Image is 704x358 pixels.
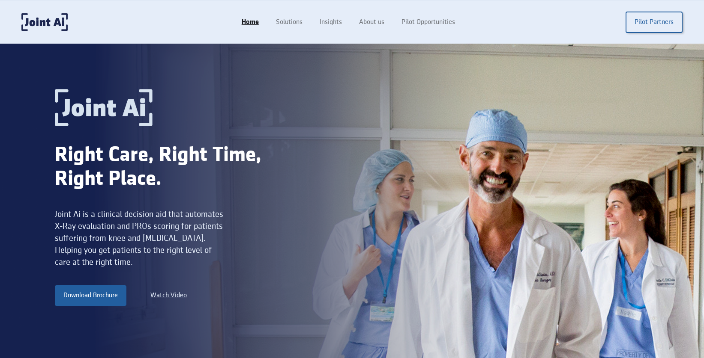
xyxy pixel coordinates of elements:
a: Watch Video [150,290,187,301]
a: Download Brochure [55,285,126,306]
a: Home [233,14,267,30]
a: home [21,13,68,31]
a: Pilot Partners [626,12,683,33]
a: Pilot Opportunities [393,14,464,30]
div: Right Care, Right Time, Right Place. [55,143,299,191]
a: Insights [311,14,351,30]
div: Joint Ai is a clinical decision aid that automates X-Ray evaluation and PROs scoring for patients... [55,208,226,268]
a: Solutions [267,14,311,30]
a: About us [351,14,393,30]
